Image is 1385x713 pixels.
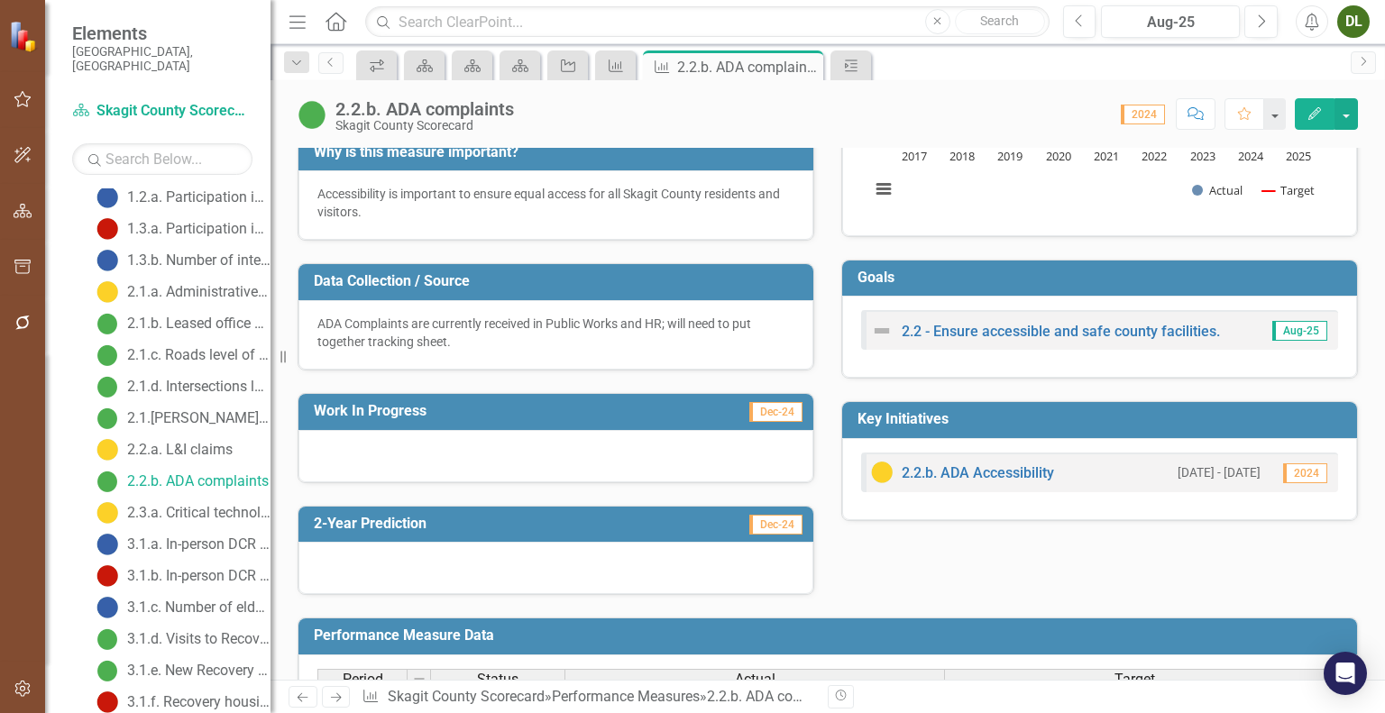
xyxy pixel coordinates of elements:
[96,313,118,334] img: On Target
[1142,148,1167,164] text: 2022
[127,221,271,237] div: 1.3.a. Participation in County Connects Activities
[749,515,803,535] span: Dec-24
[96,597,118,618] img: No Information
[335,99,514,119] div: 2.2.b. ADA complaints
[127,568,271,584] div: 3.1.b. In-person DCR responses in the field
[96,502,118,524] img: Caution
[127,473,269,489] div: 2.2.b. ADA complaints
[92,183,271,212] a: 1.2.a. Participation in Wellness Committee/Activities
[92,341,271,370] a: 2.1.c. Roads level of service
[1190,148,1215,164] text: 2023
[314,144,804,160] h3: Why is this measure important?
[127,631,271,647] div: 3.1.d. Visits to Recovery Cafe
[1046,148,1071,164] text: 2020
[1337,5,1370,38] button: DL
[343,672,383,688] span: Period
[92,372,271,401] a: 2.1.d. Intersections level of service
[677,56,819,78] div: 2.2.b. ADA complaints
[96,660,118,681] img: On Target
[72,44,252,74] small: [GEOGRAPHIC_DATA], [GEOGRAPHIC_DATA]
[96,376,118,398] img: On Target
[92,309,271,338] a: 2.1.b. Leased office space
[92,530,271,559] a: 3.1.a. In-person DCR responses
[92,562,271,590] a: 3.1.b. In-person DCR responses in the field
[72,23,252,44] span: Elements
[871,320,893,342] img: Not Defined
[362,687,814,708] div: » »
[127,284,271,300] div: 2.1.a. Administrative office space
[127,599,271,616] div: 3.1.c. Number of elderly/disabled First Step residents placed into adult family homes or other su...
[92,467,269,496] a: 2.2.b. ADA complaints
[1114,672,1155,688] span: Target
[127,315,271,332] div: 2.1.b. Leased office space
[92,625,271,654] a: 3.1.d. Visits to Recovery Cafe
[9,21,41,52] img: ClearPoint Strategy
[72,101,252,122] a: Skagit County Scorecard
[298,100,326,129] img: On Target
[96,534,118,555] img: No Information
[96,344,118,366] img: On Target
[127,410,271,426] div: 2.1.[PERSON_NAME] level of service
[127,252,271,269] div: 1.3.b. Number of internal promotions
[871,462,893,483] img: Caution
[92,593,271,622] a: 3.1.c. Number of elderly/disabled First Step residents placed into adult family homes or other su...
[1286,148,1311,164] text: 2025
[955,9,1045,34] button: Search
[858,411,1348,427] h3: Key Initiatives
[127,505,271,521] div: 2.3.a. Critical technology replacement
[92,498,271,527] a: 2.3.a. Critical technology replacement
[1272,321,1327,341] span: Aug-25
[902,323,1220,340] a: 2.2 - Ensure accessible and safe county facilities.
[92,246,271,275] a: 1.3.b. Number of internal promotions
[365,6,1049,38] input: Search ClearPoint...
[902,464,1054,481] a: 2.2.b. ADA Accessibility
[127,442,233,458] div: 2.2.a. L&I claims
[127,189,271,206] div: 1.2.a. Participation in Wellness Committee/Activities
[72,143,252,175] input: Search Below...
[997,148,1023,164] text: 2019
[317,315,794,351] div: ADA Complaints are currently received in Public Works and HR; will need to put together tracking ...
[1121,105,1165,124] span: 2024
[92,278,271,306] a: 2.1.a. Administrative office space
[96,691,118,713] img: Below Plan
[335,119,514,133] div: Skagit County Scorecard
[127,663,271,679] div: 3.1.e. New Recovery Cafe members
[314,403,644,419] h3: Work In Progress
[749,402,803,422] span: Dec-24
[127,379,271,395] div: 2.1.d. Intersections level of service
[902,148,927,164] text: 2017
[317,185,794,221] div: Accessibility is important to ensure equal access for all Skagit County residents and visitors.
[1262,182,1315,198] button: Show Target
[96,250,118,271] img: No Information
[858,270,1348,286] h3: Goals
[96,407,118,429] img: On Target
[1107,12,1234,33] div: Aug-25
[412,672,427,687] img: 8DAGhfEEPCf229AAAAAElFTkSuQmCC
[127,694,271,710] div: 3.1.f. Recovery housing beds
[1178,464,1261,481] small: [DATE] - [DATE]
[92,215,271,243] a: 1.3.a. Participation in County Connects Activities
[92,435,233,464] a: 2.2.a. L&I claims
[96,628,118,650] img: On Target
[1238,148,1264,164] text: 2024
[707,688,848,705] div: 2.2.b. ADA complaints
[477,672,518,688] span: Status
[980,14,1019,28] span: Search
[92,404,271,433] a: 2.1.[PERSON_NAME] level of service
[949,148,975,164] text: 2018
[735,672,775,688] span: Actual
[1192,182,1243,198] button: Show Actual
[1094,148,1119,164] text: 2021
[1101,5,1240,38] button: Aug-25
[127,347,271,363] div: 2.1.c. Roads level of service
[96,565,118,587] img: Below Plan
[388,688,545,705] a: Skagit County Scorecard
[96,187,118,208] img: No Information
[92,656,271,685] a: 3.1.e. New Recovery Cafe members
[96,218,118,240] img: Below Plan
[96,281,118,303] img: Caution
[314,516,644,532] h3: 2-Year Prediction
[96,439,118,461] img: Caution
[1324,652,1367,695] div: Open Intercom Messenger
